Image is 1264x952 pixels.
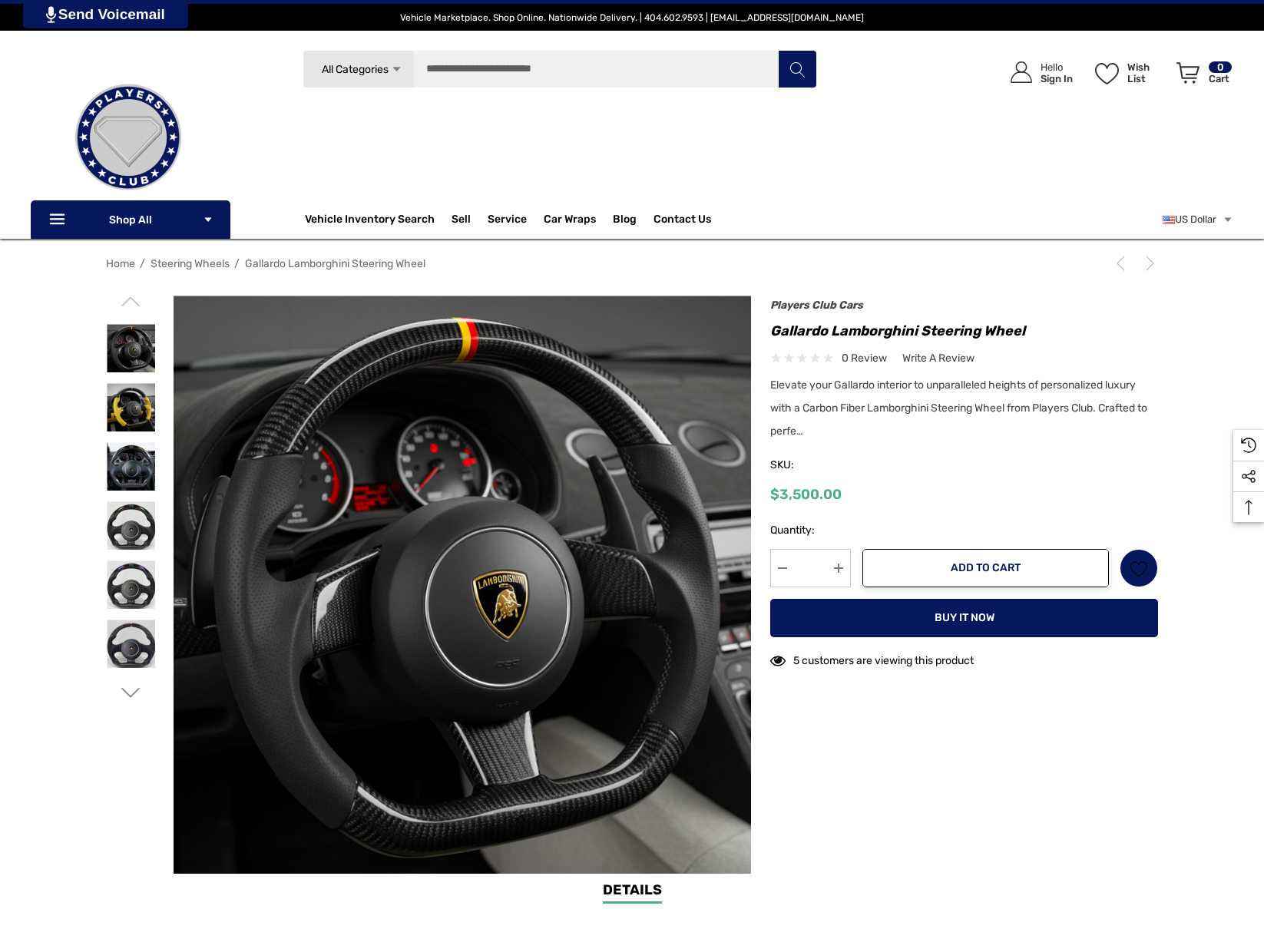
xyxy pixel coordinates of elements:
svg: Icon Arrow Down [391,64,402,75]
img: Lamborghini Gallardo Steering Wheel [107,560,155,609]
svg: Icon User Account [1011,61,1032,83]
img: Carbon Fiber Lamborghini Gallardo Steering Wheel [107,383,155,431]
svg: Wish List [1130,560,1148,577]
p: Hello [1041,61,1073,73]
a: Sign in [993,46,1080,99]
img: PjwhLS0gR2VuZXJhdG9yOiBHcmF2aXQuaW8gLS0+PHN2ZyB4bWxucz0iaHR0cDovL3d3dy53My5vcmcvMjAwMC9zdmciIHhtb... [46,6,56,23]
a: Details [603,880,662,904]
a: Car Wraps [544,204,613,235]
p: Wish List [1127,61,1168,84]
a: Write a Review [902,349,974,368]
a: Players Club Cars [770,299,863,312]
svg: Social Media [1241,469,1256,484]
a: Service [488,213,527,230]
div: 5 customers are viewing this product [770,646,974,670]
svg: Review Your Cart [1176,62,1199,84]
svg: Wish List [1095,63,1119,84]
a: USD [1163,204,1233,235]
span: Write a Review [902,352,974,365]
span: SKU: [770,455,847,476]
a: Cart with 0 items [1170,46,1233,106]
nav: Breadcrumb [106,250,1158,277]
a: Gallardo Lamborghini Steering Wheel [245,257,425,270]
a: Wish List Wish List [1088,46,1170,99]
a: Home [106,257,135,270]
img: Lamborghini Gallardo Steering Wheel [107,501,155,550]
a: Blog [613,213,637,230]
p: Shop All [31,200,230,239]
p: 0 [1209,61,1232,73]
button: Buy it now [770,599,1158,637]
a: Steering Wheels [151,257,230,270]
span: Sell [452,213,471,230]
img: Lamborghini Gallardo Steering Wheel [107,620,155,668]
a: Vehicle Inventory Search [305,213,435,230]
a: Sell [452,204,488,235]
a: Previous [1113,256,1134,271]
a: Contact Us [654,213,711,230]
span: All Categories [321,63,388,76]
span: $3,500.00 [770,486,842,503]
img: Players Club | Cars For Sale [51,61,205,214]
p: Cart [1209,73,1232,84]
label: Quantity: [770,521,851,540]
span: 0 review [842,349,887,368]
span: Car Wraps [544,213,596,230]
svg: Go to slide 2 of 5 [121,683,141,702]
button: Add to Cart [862,549,1109,587]
a: Next [1137,256,1158,271]
svg: Recently Viewed [1241,438,1256,453]
span: Vehicle Marketplace. Shop Online. Nationwide Delivery. | 404.602.9593 | [EMAIL_ADDRESS][DOMAIN_NAME] [400,12,864,23]
a: Wish List [1120,549,1158,587]
p: Sign In [1041,73,1073,84]
img: Carbon Fiber Lamborghini Gallardo Steering Wheel [174,296,752,874]
svg: Icon Arrow Down [203,214,213,225]
span: Elevate your Gallardo interior to unparalleled heights of personalized luxury with a Carbon Fiber... [770,378,1147,438]
button: Search [778,50,816,88]
img: Carbon Fiber Lamborghini Gallardo Steering Wheel [107,324,155,372]
h1: Gallardo Lamborghini Steering Wheel [770,319,1158,343]
svg: Go to slide 5 of 5 [121,292,141,311]
img: Lamborghini Gallardo Steering Wheel [107,442,155,491]
a: All Categories Icon Arrow Down Icon Arrow Up [303,50,414,88]
svg: Top [1233,500,1264,515]
svg: Icon Line [48,211,71,229]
